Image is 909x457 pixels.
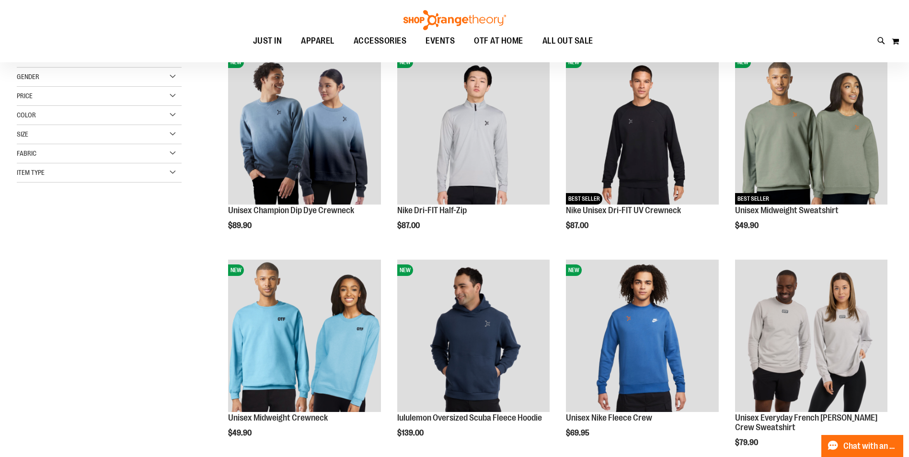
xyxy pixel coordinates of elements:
[397,206,467,215] a: Nike Dri-FIT Half-Zip
[397,52,550,204] img: Nike Dri-FIT Half-Zip
[566,206,681,215] a: Nike Unisex Dri-FIT UV Crewneck
[17,149,36,157] span: Fabric
[397,413,542,423] a: lululemon Oversized Scuba Fleece Hoodie
[566,52,718,204] img: Nike Unisex Dri-FIT UV Crewneck
[843,442,897,451] span: Chat with an Expert
[17,169,45,176] span: Item Type
[397,264,413,276] span: NEW
[566,260,718,413] a: Unisex Nike Fleece CrewNEW
[735,52,887,206] a: Unisex Midweight SweatshirtNEWBEST SELLER
[735,260,887,413] a: Unisex Everyday French Terry Crew Sweatshirt
[566,57,582,68] span: NEW
[730,47,892,254] div: product
[397,429,425,437] span: $139.00
[17,130,28,138] span: Size
[566,429,591,437] span: $69.95
[228,57,244,68] span: NEW
[228,264,244,276] span: NEW
[228,52,380,204] img: Unisex Champion Dip Dye Crewneck
[566,193,602,205] span: BEST SELLER
[735,193,771,205] span: BEST SELLER
[397,52,550,206] a: Nike Dri-FIT Half-ZipNEW
[397,260,550,413] a: lululemon Oversized Scuba Fleece HoodieNEW
[735,438,759,447] span: $79.90
[566,52,718,206] a: Nike Unisex Dri-FIT UV CrewneckNEWBEST SELLER
[228,221,253,230] span: $89.90
[228,413,328,423] a: Unisex Midweight Crewneck
[228,260,380,412] img: Unisex Midweight Crewneck
[735,221,760,230] span: $49.90
[821,435,904,457] button: Chat with an Expert
[228,206,354,215] a: Unisex Champion Dip Dye Crewneck
[228,260,380,413] a: Unisex Midweight CrewneckNEW
[228,52,380,206] a: Unisex Champion Dip Dye CrewneckNEW
[561,47,723,254] div: product
[402,10,507,30] img: Shop Orangetheory
[735,413,877,432] a: Unisex Everyday French [PERSON_NAME] Crew Sweatshirt
[735,206,839,215] a: Unisex Midweight Sweatshirt
[542,30,593,52] span: ALL OUT SALE
[253,30,282,52] span: JUST IN
[735,260,887,412] img: Unisex Everyday French Terry Crew Sweatshirt
[17,73,39,80] span: Gender
[735,52,887,204] img: Unisex Midweight Sweatshirt
[474,30,523,52] span: OTF AT HOME
[566,413,652,423] a: Unisex Nike Fleece Crew
[301,30,334,52] span: APPAREL
[566,260,718,412] img: Unisex Nike Fleece Crew
[17,111,36,119] span: Color
[397,57,413,68] span: NEW
[566,264,582,276] span: NEW
[397,260,550,412] img: lululemon Oversized Scuba Fleece Hoodie
[17,92,33,100] span: Price
[223,47,385,254] div: product
[735,57,751,68] span: NEW
[426,30,455,52] span: EVENTS
[228,429,253,437] span: $49.90
[392,47,554,254] div: product
[566,221,590,230] span: $87.00
[397,221,421,230] span: $87.00
[354,30,407,52] span: ACCESSORIES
